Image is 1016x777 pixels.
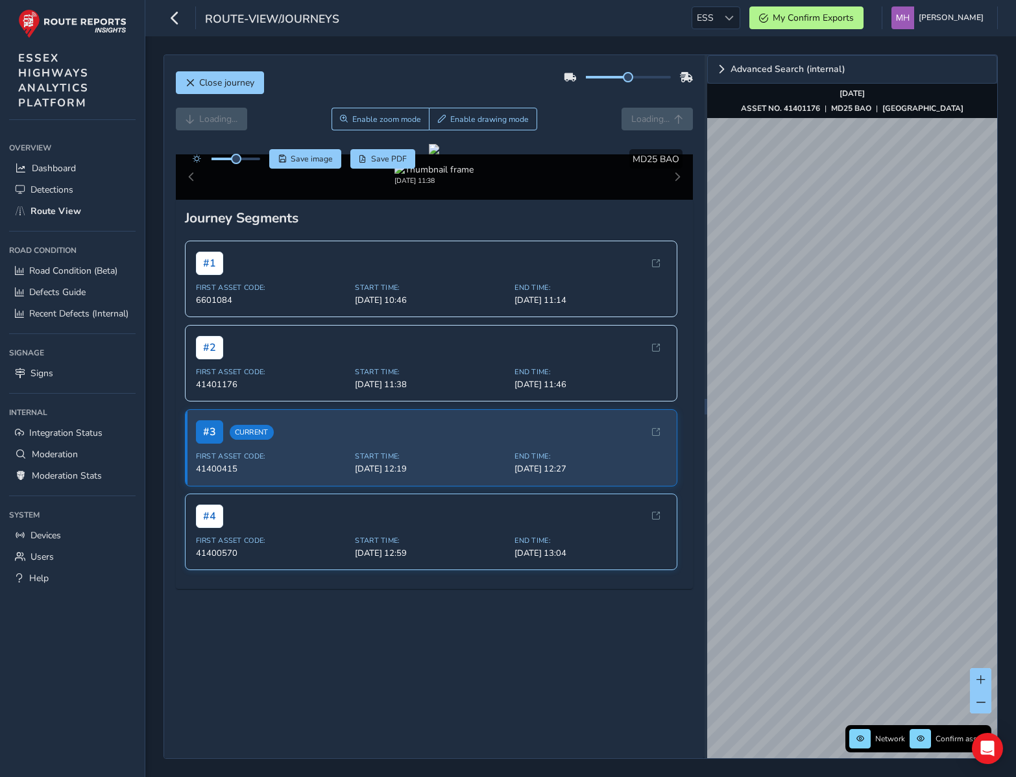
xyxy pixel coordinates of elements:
button: Close journey [176,71,264,94]
div: Internal [9,403,136,422]
span: Dashboard [32,162,76,174]
span: Route View [30,205,81,217]
strong: [GEOGRAPHIC_DATA] [882,103,963,114]
span: First Asset Code: [196,451,348,461]
a: Signs [9,363,136,384]
div: Open Intercom Messenger [972,733,1003,764]
strong: [DATE] [840,88,865,99]
button: My Confirm Exports [749,6,864,29]
a: Recent Defects (Internal) [9,303,136,324]
div: Overview [9,138,136,158]
span: Enable zoom mode [352,114,421,125]
span: Save image [291,154,333,164]
span: Confirm assets [936,734,987,744]
a: Help [9,568,136,589]
a: Dashboard [9,158,136,179]
a: Devices [9,525,136,546]
span: route-view/journeys [205,11,339,29]
a: Moderation [9,444,136,465]
span: End Time: [514,283,666,293]
span: [PERSON_NAME] [919,6,984,29]
span: Signs [30,367,53,379]
button: PDF [350,149,416,169]
span: 6601084 [196,294,348,306]
span: Start Time: [355,283,507,293]
span: 41400415 [196,463,348,475]
button: Zoom [332,108,429,130]
span: [DATE] 13:04 [514,547,666,559]
span: Network [875,734,905,744]
strong: ASSET NO. 41401176 [741,103,820,114]
a: Moderation Stats [9,465,136,486]
a: Expand [707,55,997,84]
span: ESS [692,7,718,29]
span: Moderation Stats [32,470,102,482]
div: [DATE] 11:38 [394,176,474,185]
a: Route View [9,200,136,222]
a: Defects Guide [9,281,136,303]
span: End Time: [514,367,666,377]
span: Start Time: [355,367,507,377]
span: Start Time: [355,536,507,545]
span: My Confirm Exports [773,12,854,24]
span: 41401176 [196,379,348,390]
span: [DATE] 12:27 [514,463,666,475]
div: | | [741,103,963,114]
img: diamond-layout [891,6,914,29]
span: [DATE] 12:59 [355,547,507,559]
span: Moderation [32,448,78,460]
span: Defects Guide [29,286,86,298]
span: # 4 [196,505,223,528]
span: MD25 BAO [633,153,679,165]
span: First Asset Code: [196,536,348,545]
span: Advanced Search (internal) [731,65,845,74]
span: Current [230,425,274,440]
span: Recent Defects (Internal) [29,307,128,320]
span: Help [29,572,49,584]
button: Draw [429,108,537,130]
img: rr logo [18,9,127,38]
span: ESSEX HIGHWAYS ANALYTICS PLATFORM [18,51,89,110]
button: Save [269,149,341,169]
span: Integration Status [29,427,103,439]
span: Road Condition (Beta) [29,265,117,277]
span: # 1 [196,252,223,275]
a: Integration Status [9,422,136,444]
span: # 2 [196,336,223,359]
button: [PERSON_NAME] [891,6,988,29]
div: Road Condition [9,241,136,260]
div: Journey Segments [185,209,684,227]
span: First Asset Code: [196,367,348,377]
strong: MD25 BAO [831,103,871,114]
span: End Time: [514,536,666,545]
span: Close journey [199,77,254,89]
span: [DATE] 11:46 [514,379,666,390]
span: [DATE] 10:46 [355,294,507,306]
span: Users [30,551,54,563]
img: Thumbnail frame [394,163,474,176]
span: [DATE] 12:19 [355,463,507,475]
span: Save PDF [371,154,407,164]
a: Users [9,546,136,568]
a: Detections [9,179,136,200]
span: First Asset Code: [196,283,348,293]
span: # 3 [196,420,223,444]
span: [DATE] 11:38 [355,379,507,390]
div: Signage [9,343,136,363]
span: Detections [30,184,73,196]
span: Enable drawing mode [450,114,529,125]
span: Devices [30,529,61,542]
span: End Time: [514,451,666,461]
div: System [9,505,136,525]
span: [DATE] 11:14 [514,294,666,306]
span: 41400570 [196,547,348,559]
span: Start Time: [355,451,507,461]
a: Road Condition (Beta) [9,260,136,281]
